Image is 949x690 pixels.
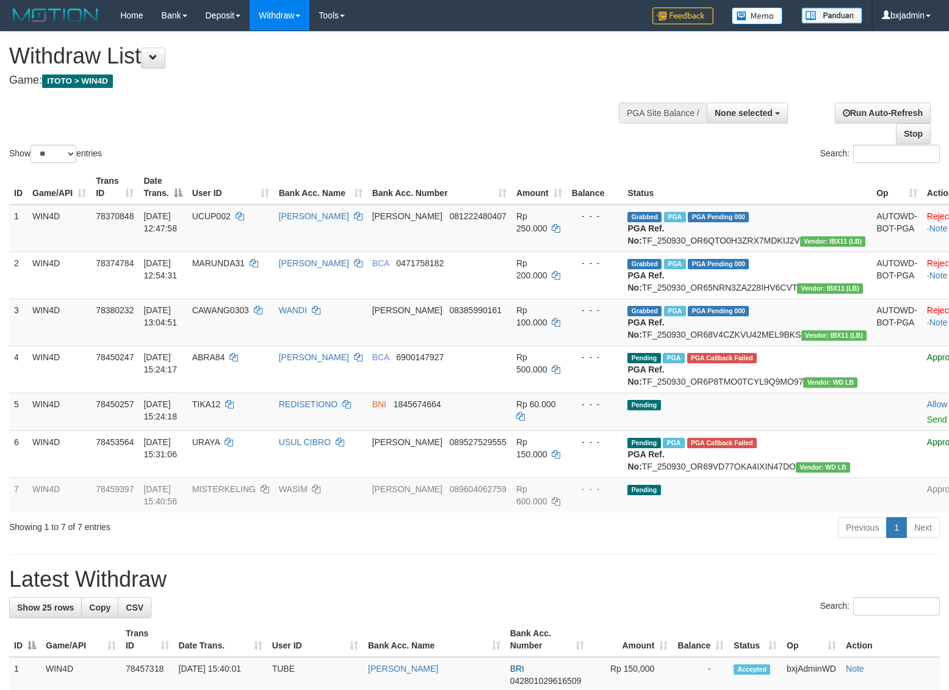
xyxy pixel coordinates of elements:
[627,438,660,448] span: Pending
[9,567,940,592] h1: Latest Withdraw
[871,252,922,299] td: AUTOWD-BOT-PGA
[516,437,547,459] span: Rp 150.000
[9,170,27,205] th: ID
[516,484,547,506] span: Rp 600.000
[9,6,102,24] img: MOTION_logo.png
[372,352,389,362] span: BCA
[627,259,662,269] span: Grabbed
[572,483,618,495] div: - - -
[9,145,102,163] label: Show entries
[627,223,664,245] b: PGA Ref. No:
[627,318,664,340] b: PGA Ref. No:
[27,252,91,299] td: WIN4D
[372,211,442,221] span: [PERSON_NAME]
[782,622,841,657] th: Op: activate to sort column ascending
[279,437,331,447] a: USUL CIBRO
[838,517,887,538] a: Previous
[449,484,506,494] span: Copy 089604062759 to clipboard
[9,74,621,87] h4: Game:
[835,103,931,123] a: Run Auto-Refresh
[505,622,590,657] th: Bank Acc. Number: activate to sort column ascending
[192,211,231,221] span: UCUP002
[96,399,134,409] span: 78450257
[886,517,907,538] a: 1
[27,430,91,478] td: WIN4D
[372,399,386,409] span: BNI
[622,252,871,299] td: TF_250930_OR65NRN3ZA228IHV6CVT
[572,351,618,363] div: - - -
[41,622,121,657] th: Game/API: activate to sort column ascending
[394,399,441,409] span: Copy 1845674664 to clipboard
[9,478,27,512] td: 7
[664,306,685,316] span: Marked by bxjAdminWD
[516,211,547,233] span: Rp 250.000
[192,305,249,315] span: CAWANG0303
[9,597,82,618] a: Show 25 rows
[688,212,749,222] span: PGA Pending
[9,346,27,393] td: 4
[687,438,757,448] span: PGA Error
[143,305,177,327] span: [DATE] 13:04:51
[367,170,511,205] th: Bank Acc. Number: activate to sort column ascending
[143,437,177,459] span: [DATE] 15:31:06
[121,622,174,657] th: Trans ID: activate to sort column ascending
[143,399,177,421] span: [DATE] 15:24:18
[627,271,664,292] b: PGA Ref. No:
[673,622,729,657] th: Balance: activate to sort column ascending
[143,352,177,374] span: [DATE] 15:24:17
[96,352,134,362] span: 78450247
[143,484,177,506] span: [DATE] 15:40:56
[801,7,862,24] img: panduan.png
[734,664,770,675] span: Accepted
[510,676,582,686] span: Copy 042801029616509 to clipboard
[800,236,866,247] span: Vendor URL: https://dashboard.q2checkout.com/secure
[17,603,74,612] span: Show 25 rows
[27,170,91,205] th: Game/API: activate to sort column ascending
[143,258,177,280] span: [DATE] 12:54:31
[192,258,245,268] span: MARUNDA31
[589,622,673,657] th: Amount: activate to sort column ascending
[192,484,256,494] span: MISTERKELING
[449,437,506,447] span: Copy 089527529555 to clipboard
[664,212,685,222] span: Marked by bxjAdminWD
[396,258,444,268] span: Copy 0471758182 to clipboard
[449,305,502,315] span: Copy 08385990161 to clipboard
[174,622,267,657] th: Date Trans.: activate to sort column ascending
[363,622,505,657] th: Bank Acc. Name: activate to sort column ascending
[627,212,662,222] span: Grabbed
[627,365,664,387] b: PGA Ref. No:
[27,205,91,252] td: WIN4D
[368,664,438,674] a: [PERSON_NAME]
[96,437,134,447] span: 78453564
[627,400,660,410] span: Pending
[372,484,442,494] span: [PERSON_NAME]
[663,438,684,448] span: Marked by bxjAdminWD
[707,103,788,123] button: None selected
[820,597,940,616] label: Search:
[622,299,871,346] td: TF_250930_OR68V4CZKVU42MEL9BKS
[31,145,76,163] select: Showentries
[91,170,139,205] th: Trans ID: activate to sort column ascending
[9,205,27,252] td: 1
[449,211,506,221] span: Copy 081222480407 to clipboard
[96,484,134,494] span: 78459397
[627,449,664,471] b: PGA Ref. No:
[797,283,863,294] span: Vendor URL: https://dashboard.q2checkout.com/secure
[929,318,948,327] a: Note
[853,145,940,163] input: Search:
[516,305,547,327] span: Rp 100.000
[510,664,524,674] span: BRI
[372,437,442,447] span: [PERSON_NAME]
[871,170,922,205] th: Op: activate to sort column ascending
[688,259,749,269] span: PGA Pending
[627,306,662,316] span: Grabbed
[372,258,389,268] span: BCA
[572,436,618,448] div: - - -
[622,170,871,205] th: Status
[820,145,940,163] label: Search:
[139,170,187,205] th: Date Trans.: activate to sort column descending
[627,485,660,495] span: Pending
[396,352,444,362] span: Copy 6900147927 to clipboard
[279,305,307,315] a: WANDI
[81,597,118,618] a: Copy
